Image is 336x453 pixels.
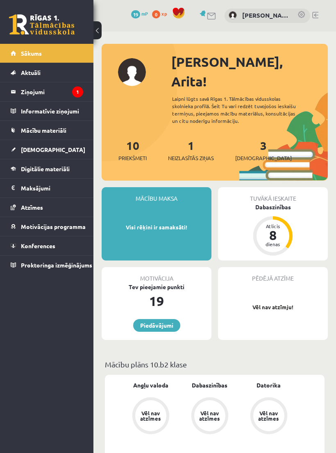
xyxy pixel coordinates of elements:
[9,14,75,35] a: Rīgas 1. Tālmācības vidusskola
[121,397,180,436] a: Vēl nav atzīmes
[21,102,83,120] legend: Informatīvie ziņojumi
[106,223,207,231] p: Visi rēķini ir samaksāti!
[102,291,211,311] div: 19
[11,121,83,140] a: Mācību materiāli
[72,86,83,97] i: 1
[218,187,328,203] div: Tuvākā ieskaite
[218,203,328,257] a: Dabaszinības Atlicis 8 dienas
[139,410,162,421] div: Vēl nav atzīmes
[218,267,328,283] div: Pēdējā atzīme
[21,204,43,211] span: Atzīmes
[118,154,147,162] span: Priekšmeti
[261,242,285,247] div: dienas
[242,11,289,20] a: [PERSON_NAME]
[180,397,239,436] a: Vēl nav atzīmes
[11,179,83,197] a: Maksājumi
[11,140,83,159] a: [DEMOGRAPHIC_DATA]
[261,229,285,242] div: 8
[141,10,148,17] span: mP
[21,179,83,197] legend: Maksājumi
[229,11,237,19] img: Arita Lapteva
[131,10,140,18] span: 19
[11,102,83,120] a: Informatīvie ziņojumi
[102,267,211,283] div: Motivācija
[21,146,85,153] span: [DEMOGRAPHIC_DATA]
[102,187,211,203] div: Mācību maksa
[161,10,167,17] span: xp
[168,154,214,162] span: Neizlasītās ziņas
[11,159,83,178] a: Digitālie materiāli
[21,165,70,172] span: Digitālie materiāli
[218,203,328,211] div: Dabaszinības
[21,127,66,134] span: Mācību materiāli
[152,10,160,18] span: 0
[133,381,168,390] a: Angļu valoda
[239,397,298,436] a: Vēl nav atzīmes
[21,261,92,269] span: Proktoringa izmēģinājums
[11,256,83,274] a: Proktoringa izmēģinājums
[172,95,308,125] div: Laipni lūgts savā Rīgas 1. Tālmācības vidusskolas skolnieka profilā. Šeit Tu vari redzēt tuvojošo...
[257,410,280,421] div: Vēl nav atzīmes
[11,198,83,217] a: Atzīmes
[21,69,41,76] span: Aktuāli
[235,154,292,162] span: [DEMOGRAPHIC_DATA]
[171,52,328,91] div: [PERSON_NAME], Arita!
[118,138,147,162] a: 10Priekšmeti
[11,82,83,101] a: Ziņojumi1
[102,283,211,291] div: Tev pieejamie punkti
[21,82,83,101] legend: Ziņojumi
[21,223,86,230] span: Motivācijas programma
[11,44,83,63] a: Sākums
[235,138,292,162] a: 3[DEMOGRAPHIC_DATA]
[11,236,83,255] a: Konferences
[21,50,42,57] span: Sākums
[257,381,281,390] a: Datorika
[152,10,171,17] a: 0 xp
[261,224,285,229] div: Atlicis
[133,319,180,332] a: Piedāvājumi
[11,63,83,82] a: Aktuāli
[11,217,83,236] a: Motivācijas programma
[21,242,55,249] span: Konferences
[131,10,148,17] a: 19 mP
[222,303,324,311] p: Vēl nav atzīmju!
[198,410,221,421] div: Vēl nav atzīmes
[168,138,214,162] a: 1Neizlasītās ziņas
[105,359,325,370] p: Mācību plāns 10.b2 klase
[192,381,227,390] a: Dabaszinības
